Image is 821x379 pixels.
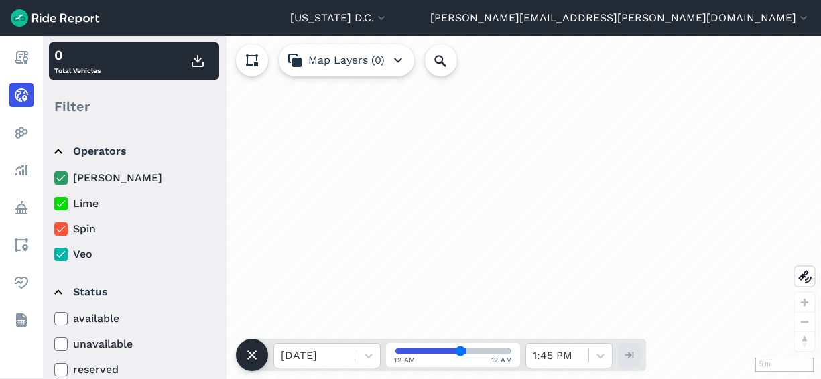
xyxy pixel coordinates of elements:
[54,221,215,237] label: Spin
[11,9,99,27] img: Ride Report
[54,336,215,352] label: unavailable
[9,83,34,107] a: Realtime
[290,10,388,26] button: [US_STATE] D.C.
[54,45,101,77] div: Total Vehicles
[54,311,215,327] label: available
[49,86,219,127] div: Filter
[491,355,513,365] span: 12 AM
[9,233,34,257] a: Areas
[54,170,215,186] label: [PERSON_NAME]
[43,36,821,379] div: loading
[9,308,34,332] a: Datasets
[279,44,414,76] button: Map Layers (0)
[9,46,34,70] a: Report
[430,10,810,26] button: [PERSON_NAME][EMAIL_ADDRESS][PERSON_NAME][DOMAIN_NAME]
[9,196,34,220] a: Policy
[54,45,101,65] div: 0
[9,158,34,182] a: Analyze
[425,44,479,76] input: Search Location or Vehicles
[54,133,213,170] summary: Operators
[54,196,215,212] label: Lime
[54,246,215,262] label: Veo
[54,273,213,311] summary: Status
[9,271,34,295] a: Health
[9,121,34,145] a: Heatmaps
[394,355,416,365] span: 12 AM
[54,362,215,378] label: reserved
